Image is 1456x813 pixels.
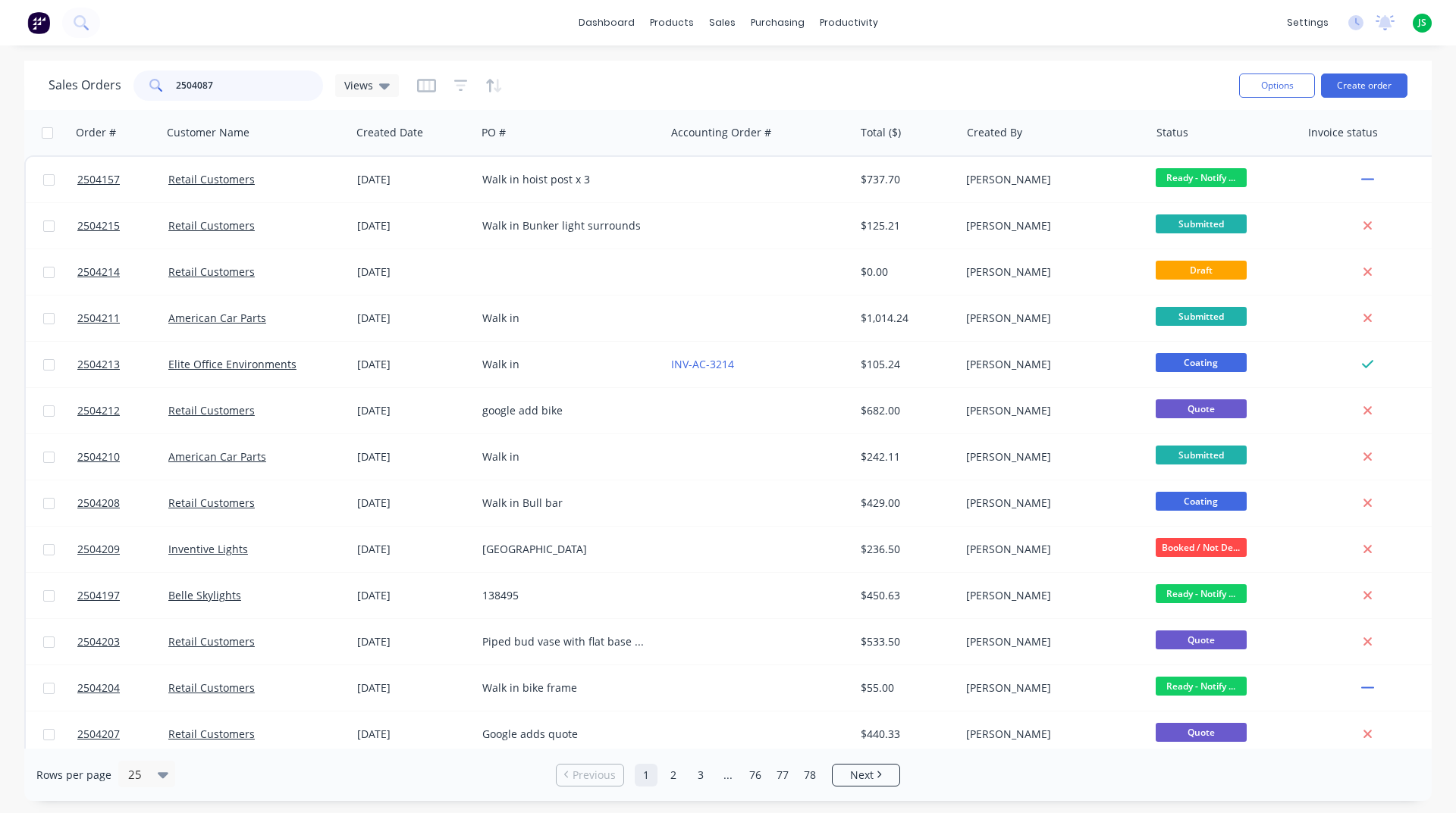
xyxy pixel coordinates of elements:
[168,680,255,695] a: Retail Customers
[77,357,120,372] span: 2504213
[482,588,651,603] div: 138495
[671,125,771,140] div: Accounting Order #
[771,764,794,786] a: Page 77
[168,311,266,325] a: American Car Parts
[77,665,168,711] a: 2504204
[662,764,685,786] a: Page 2
[1156,168,1247,187] span: Ready - Notify ...
[77,573,168,618] a: 2504197
[966,311,1134,326] div: [PERSON_NAME]
[357,218,470,233] div: [DATE]
[49,78,121,92] h1: Sales Orders
[357,357,470,372] div: [DATE]
[168,496,255,510] a: Retail Customers
[482,403,651,418] div: google add bike
[1156,492,1247,511] span: Coating
[482,218,651,233] div: Walk in Bunker light surrounds
[966,264,1134,280] div: [PERSON_NAME]
[357,727,470,742] div: [DATE]
[799,764,821,786] a: Page 78
[77,634,120,649] span: 2504203
[1156,538,1247,557] span: Booked / Not De...
[861,403,949,418] div: $682.00
[77,249,168,295] a: 2504214
[966,496,1134,511] div: [PERSON_NAME]
[77,680,120,696] span: 2504204
[168,357,297,371] a: Elite Office Environments
[861,311,949,326] div: $1,014.24
[27,11,50,34] img: Factory
[1156,446,1247,464] span: Submitted
[861,634,949,649] div: $533.50
[168,264,255,279] a: Retail Customers
[557,768,623,783] a: Previous page
[861,588,949,603] div: $450.63
[482,634,651,649] div: Piped bud vase with flat base Melbourne Cup
[861,172,949,187] div: $737.70
[850,768,874,783] span: Next
[168,727,255,741] a: Retail Customers
[1156,125,1188,140] div: Status
[357,634,470,649] div: [DATE]
[701,11,743,34] div: sales
[861,680,949,696] div: $55.00
[1156,353,1247,372] span: Coating
[77,203,168,249] a: 2504215
[966,218,1134,233] div: [PERSON_NAME]
[812,11,886,34] div: productivity
[966,588,1134,603] div: [PERSON_NAME]
[861,449,949,464] div: $242.11
[36,768,111,783] span: Rows per page
[77,218,120,233] span: 2504215
[861,218,949,233] div: $125.21
[966,449,1134,464] div: [PERSON_NAME]
[77,172,120,187] span: 2504157
[357,542,470,557] div: [DATE]
[77,480,168,526] a: 2504208
[1239,73,1315,98] button: Options
[1279,11,1336,34] div: settings
[717,764,739,786] a: Jump forward
[77,311,120,326] span: 2504211
[168,403,255,417] a: Retail Customers
[689,764,712,786] a: Page 3
[77,434,168,480] a: 2504210
[966,634,1134,649] div: [PERSON_NAME]
[482,357,651,372] div: Walk in
[861,496,949,511] div: $429.00
[635,764,657,786] a: Page 1 is your current page
[357,680,470,696] div: [DATE]
[168,634,255,649] a: Retail Customers
[744,764,767,786] a: Page 76
[1156,677,1247,696] span: Ready - Notify ...
[967,125,1022,140] div: Created By
[482,496,651,511] div: Walk in Bull bar
[1156,723,1247,742] span: Quote
[1156,399,1247,418] span: Quote
[77,727,120,742] span: 2504207
[482,680,651,696] div: Walk in bike frame
[357,403,470,418] div: [DATE]
[573,768,616,783] span: Previous
[167,125,249,140] div: Customer Name
[77,449,120,464] span: 2504210
[77,619,168,664] a: 2504203
[966,542,1134,557] div: [PERSON_NAME]
[1156,214,1247,233] span: Submitted
[861,264,949,280] div: $0.00
[77,264,120,280] span: 2504214
[168,218,255,233] a: Retail Customers
[1156,307,1247,326] span: Submitted
[356,125,423,140] div: Created Date
[1156,261,1247,280] span: Draft
[671,357,734,371] a: INV-AC-3214
[1321,73,1407,98] button: Create order
[176,70,324,101] input: Search...
[77,542,120,557] span: 2504209
[77,496,120,511] span: 2504208
[357,264,470,280] div: [DATE]
[966,680,1134,696] div: [PERSON_NAME]
[76,125,116,140] div: Order #
[357,311,470,326] div: [DATE]
[966,727,1134,742] div: [PERSON_NAME]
